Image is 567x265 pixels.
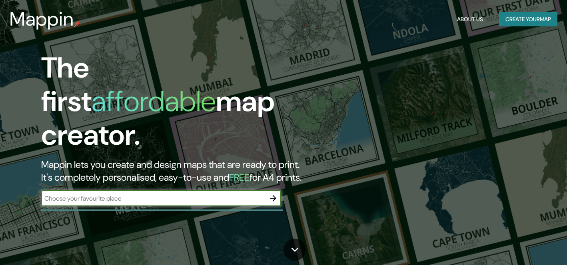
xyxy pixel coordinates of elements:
button: About Us [454,12,486,27]
h2: Mappin lets you create and design maps that are ready to print. It's completely personalised, eas... [41,158,325,184]
input: Choose your favourite place [41,194,265,203]
h1: affordable [92,83,216,120]
h1: The first map creator. [41,51,325,158]
img: mappin-pin [74,21,80,27]
h5: FREE [229,171,250,183]
h3: Mappin [10,8,74,30]
button: Create yourmap [499,12,557,27]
